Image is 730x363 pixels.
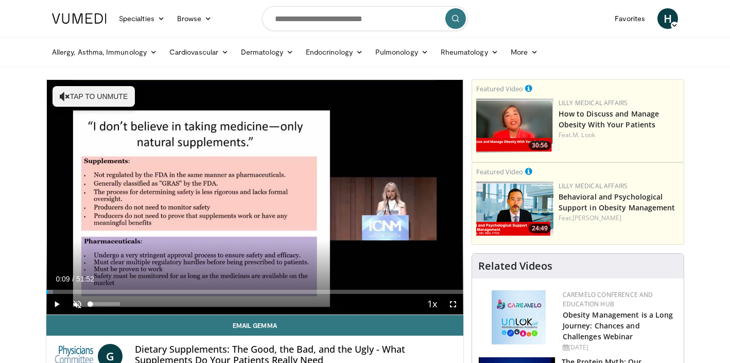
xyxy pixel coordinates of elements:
[90,302,119,306] div: Volume Level
[563,310,673,341] a: Obesity Management is a Long Journey: Chances and Challenges Webinar
[476,181,553,236] img: ba3304f6-7838-4e41-9c0f-2e31ebde6754.png.150x105_q85_crop-smart_upscale.png
[572,213,621,222] a: [PERSON_NAME]
[46,294,67,315] button: Play
[529,141,551,150] span: 30:56
[476,98,553,153] a: 30:56
[369,42,434,62] a: Pulmonology
[478,260,552,272] h4: Related Videos
[559,98,628,107] a: Lilly Medical Affairs
[235,42,300,62] a: Dermatology
[476,84,523,93] small: Featured Video
[46,315,463,336] a: Email Gemma
[492,290,546,344] img: 45df64a9-a6de-482c-8a90-ada250f7980c.png.150x105_q85_autocrop_double_scale_upscale_version-0.2.jpg
[72,275,74,283] span: /
[559,213,680,223] div: Feat.
[563,290,653,308] a: CaReMeLO Conference and Education Hub
[476,181,553,236] a: 24:49
[46,80,463,315] video-js: Video Player
[67,294,88,315] button: Unmute
[163,42,235,62] a: Cardiovascular
[559,109,659,129] a: How to Discuss and Manage Obesity With Your Patients
[46,290,463,294] div: Progress Bar
[559,181,628,190] a: Lilly Medical Affairs
[559,130,680,140] div: Feat.
[171,8,218,29] a: Browse
[559,192,675,212] a: Behavioral and Psychological Support in Obesity Management
[262,6,468,31] input: Search topics, interventions
[300,42,369,62] a: Endocrinology
[609,8,651,29] a: Favorites
[113,8,171,29] a: Specialties
[657,8,678,29] a: H
[52,13,107,24] img: VuMedi Logo
[563,343,675,352] div: [DATE]
[76,275,94,283] span: 51:52
[56,275,69,283] span: 0:09
[476,98,553,153] img: c98a6a29-1ea0-4bd5-8cf5-4d1e188984a7.png.150x105_q85_crop-smart_upscale.png
[529,224,551,233] span: 24:49
[53,86,135,107] button: Tap to unmute
[505,42,544,62] a: More
[46,42,163,62] a: Allergy, Asthma, Immunology
[476,167,523,176] small: Featured Video
[422,294,443,315] button: Playback Rate
[572,130,595,139] a: M. Look
[443,294,463,315] button: Fullscreen
[434,42,505,62] a: Rheumatology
